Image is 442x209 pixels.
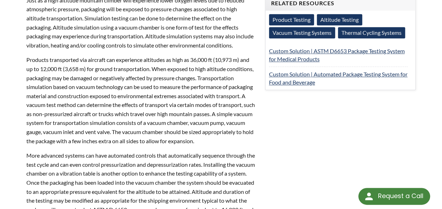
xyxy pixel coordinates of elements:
a: Custom Solution | ASTM D6653 Package Testing System for Medical Products [269,47,405,62]
a: Vacuum Testing Systems [269,27,335,38]
p: Products transported via aircraft can experience altitudes as high as 36,000 ft (10,973 m) and up... [26,55,257,145]
a: Product Testing [269,14,314,25]
a: Thermal Cycling Systems [338,27,405,38]
div: Request a Call [378,188,423,204]
img: round button [363,191,374,202]
a: Custom Solution | Automated Package Testing System for Food and Beverage [269,71,408,85]
div: Request a Call [358,188,430,205]
a: Altitude Testing [317,14,362,25]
